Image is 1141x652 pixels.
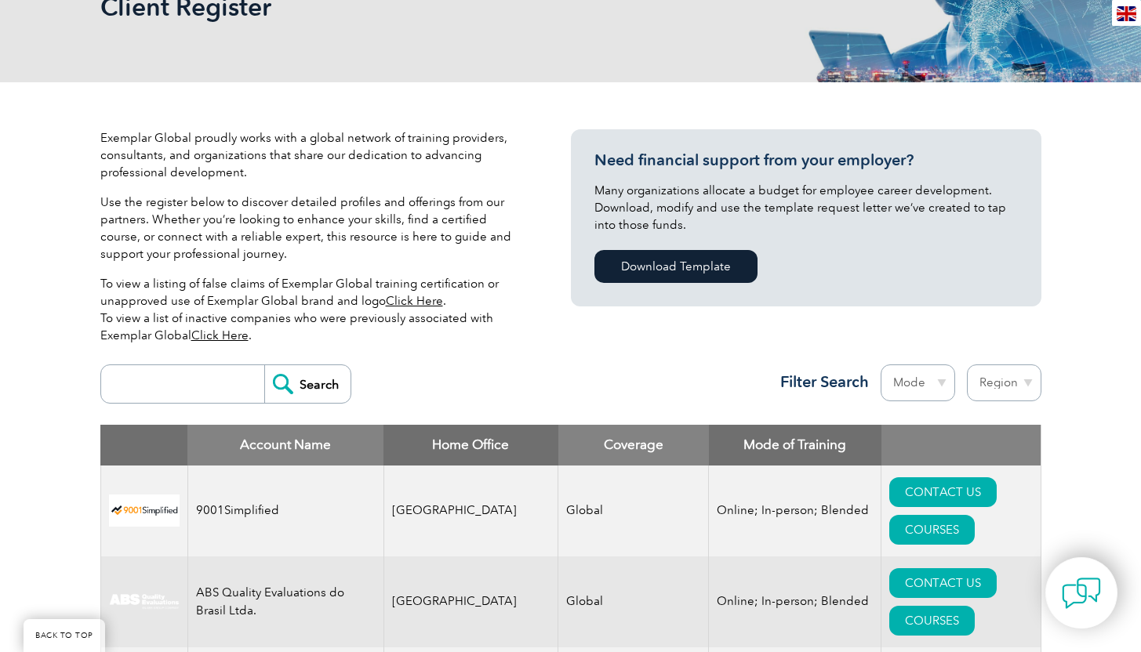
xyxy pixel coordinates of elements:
[100,275,524,344] p: To view a listing of false claims of Exemplar Global training certification or unapproved use of ...
[709,425,881,465] th: Mode of Training: activate to sort column ascending
[889,606,975,636] a: COURSES
[709,556,881,647] td: Online; In-person; Blended
[594,250,758,283] a: Download Template
[383,556,558,647] td: [GEOGRAPHIC_DATA]
[558,425,709,465] th: Coverage: activate to sort column ascending
[24,619,105,652] a: BACK TO TOP
[100,129,524,181] p: Exemplar Global proudly works with a global network of training providers, consultants, and organ...
[386,294,443,308] a: Click Here
[709,465,881,556] td: Online; In-person; Blended
[771,372,869,392] h3: Filter Search
[558,465,709,556] td: Global
[187,425,383,465] th: Account Name: activate to sort column descending
[109,494,180,527] img: 37c9c059-616f-eb11-a812-002248153038-logo.png
[594,150,1018,170] h3: Need financial support from your employer?
[383,465,558,556] td: [GEOGRAPHIC_DATA]
[264,365,351,403] input: Search
[1117,6,1136,21] img: en
[889,515,975,545] a: COURSES
[594,182,1018,234] p: Many organizations allocate a budget for employee career development. Download, modify and use th...
[100,194,524,263] p: Use the register below to discover detailed profiles and offerings from our partners. Whether you...
[889,477,997,507] a: CONTACT US
[1062,574,1101,613] img: contact-chat.png
[889,568,997,598] a: CONTACT US
[383,425,558,465] th: Home Office: activate to sort column ascending
[187,465,383,556] td: 9001Simplified
[881,425,1041,465] th: : activate to sort column ascending
[558,556,709,647] td: Global
[187,556,383,647] td: ABS Quality Evaluations do Brasil Ltda.
[191,328,249,342] a: Click Here
[109,593,180,610] img: c92924ac-d9bc-ea11-a814-000d3a79823d-logo.jpg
